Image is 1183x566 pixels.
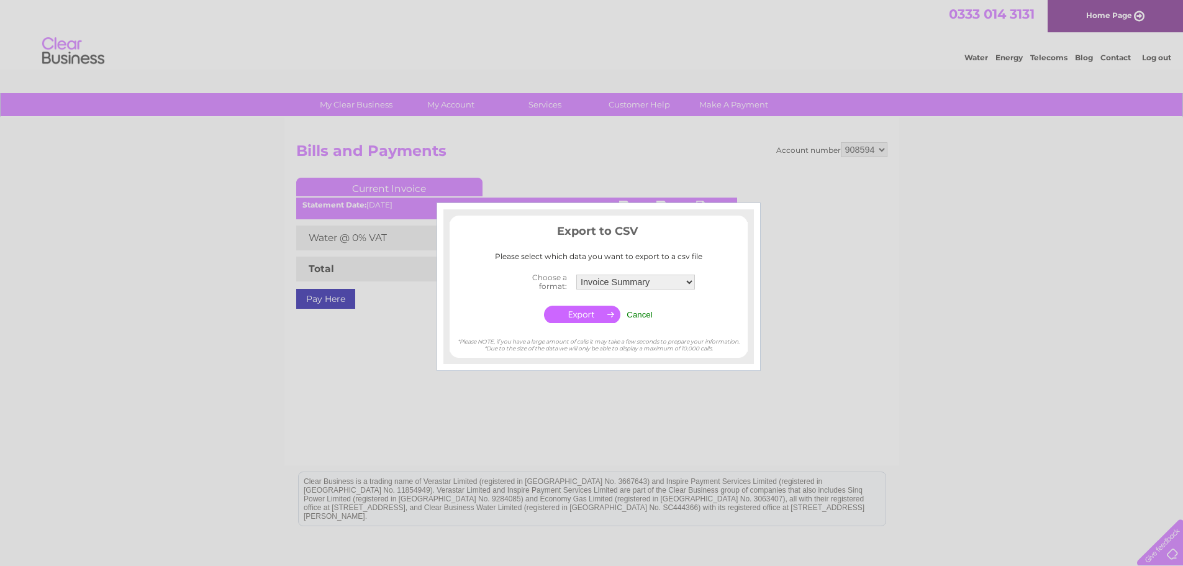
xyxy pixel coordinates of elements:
input: Cancel [627,310,653,319]
img: logo.png [42,32,105,70]
a: Contact [1100,53,1131,62]
a: Log out [1142,53,1171,62]
th: Choose a format: [499,270,573,294]
div: Please select which data you want to export to a csv file [450,252,748,261]
div: Clear Business is a trading name of Verastar Limited (registered in [GEOGRAPHIC_DATA] No. 3667643... [299,7,886,60]
h3: Export to CSV [450,222,748,244]
a: 0333 014 3131 [949,6,1035,22]
a: Telecoms [1030,53,1067,62]
div: *Please NOTE, if you have a large amount of calls it may take a few seconds to prepare your infor... [450,326,748,352]
a: Blog [1075,53,1093,62]
a: Water [964,53,988,62]
a: Energy [995,53,1023,62]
